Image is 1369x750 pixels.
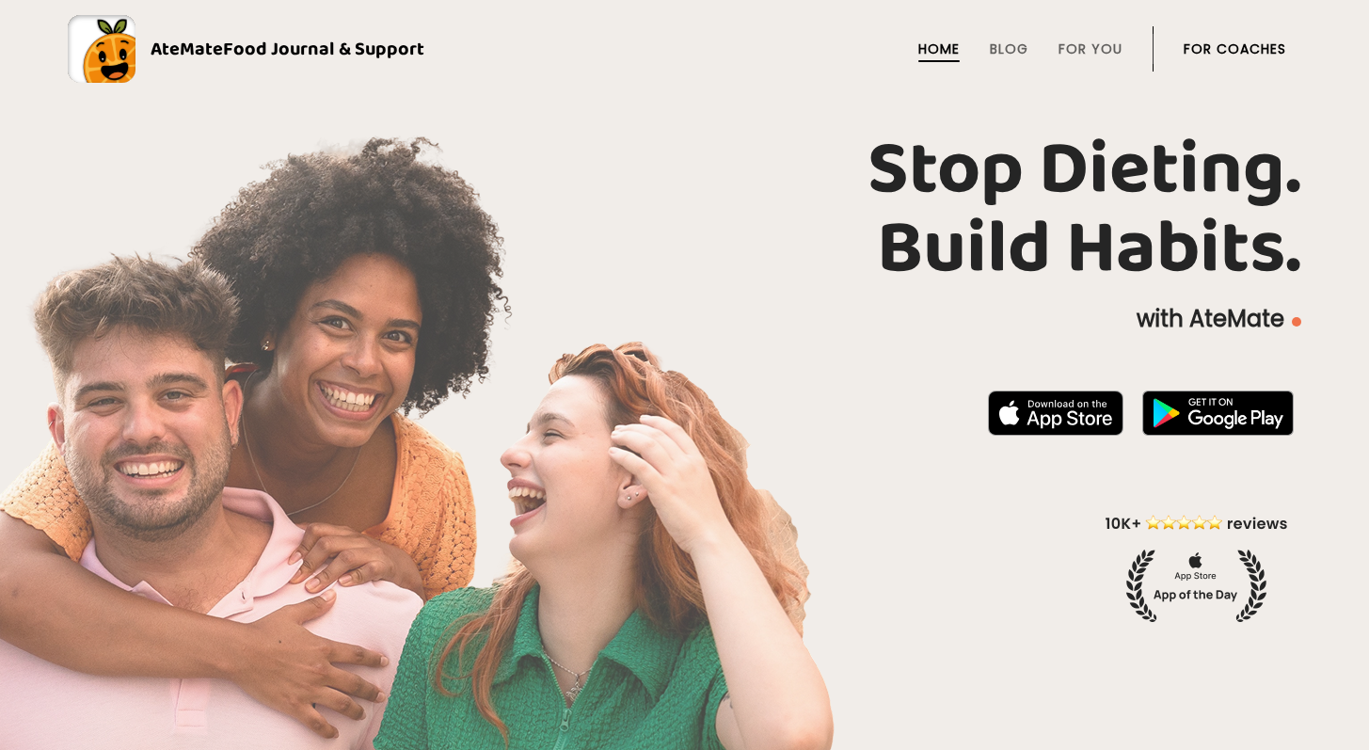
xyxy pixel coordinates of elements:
span: Food Journal & Support [223,34,424,64]
div: AteMate [135,34,424,64]
a: Home [918,41,960,56]
a: For Coaches [1184,41,1286,56]
a: AteMateFood Journal & Support [68,15,1301,83]
a: For You [1059,41,1122,56]
a: Blog [990,41,1028,56]
img: badge-download-apple.svg [988,391,1123,436]
h1: Stop Dieting. Build Habits. [68,131,1301,289]
img: badge-download-google.png [1142,391,1294,436]
p: with AteMate [68,304,1301,334]
img: home-hero-appoftheday.png [1091,512,1301,622]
